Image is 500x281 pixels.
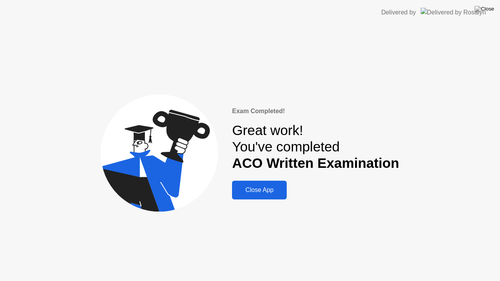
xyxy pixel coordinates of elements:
[232,181,287,199] button: Close App
[381,8,416,17] div: Delivered by
[232,155,399,171] b: ACO Written Examination
[234,187,284,194] div: Close App
[232,107,399,116] div: Exam Completed!
[475,6,494,12] img: Close
[232,122,399,172] div: Great work! You've completed
[421,8,486,17] img: Delivered by Rosalyn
